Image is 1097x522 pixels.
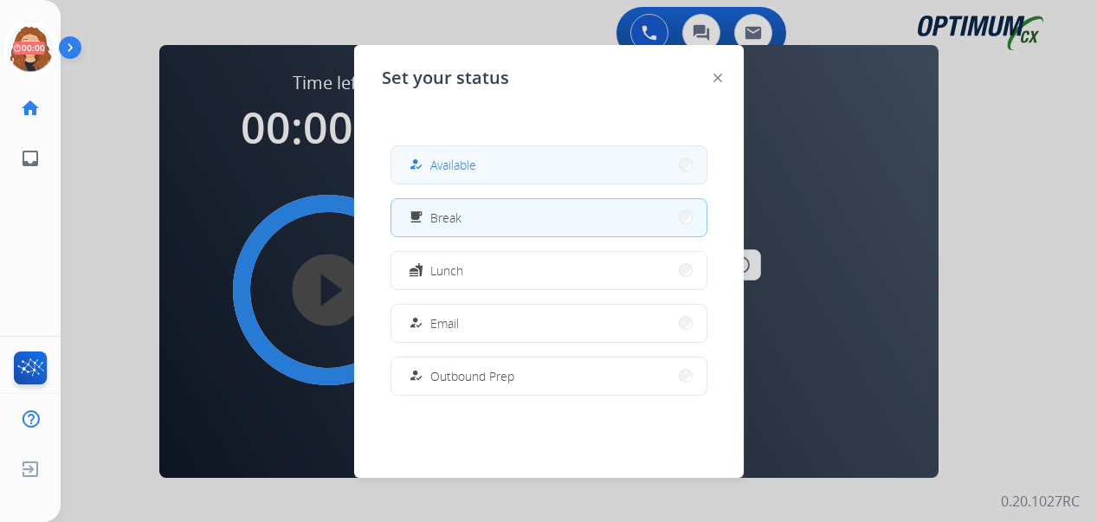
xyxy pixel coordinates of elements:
[391,252,707,289] button: Lunch
[20,148,41,169] mat-icon: inbox
[382,66,509,90] span: Set your status
[408,369,423,383] mat-icon: how_to_reg
[408,263,423,278] mat-icon: fastfood
[1001,491,1080,512] p: 0.20.1027RC
[408,316,423,331] mat-icon: how_to_reg
[391,358,707,395] button: Outbound Prep
[408,158,423,172] mat-icon: how_to_reg
[408,210,423,225] mat-icon: free_breakfast
[20,98,41,119] mat-icon: home
[430,156,476,174] span: Available
[430,367,514,385] span: Outbound Prep
[713,74,722,82] img: close-button
[430,261,463,280] span: Lunch
[430,314,459,332] span: Email
[430,209,461,227] span: Break
[391,146,707,184] button: Available
[391,199,707,236] button: Break
[391,305,707,342] button: Email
